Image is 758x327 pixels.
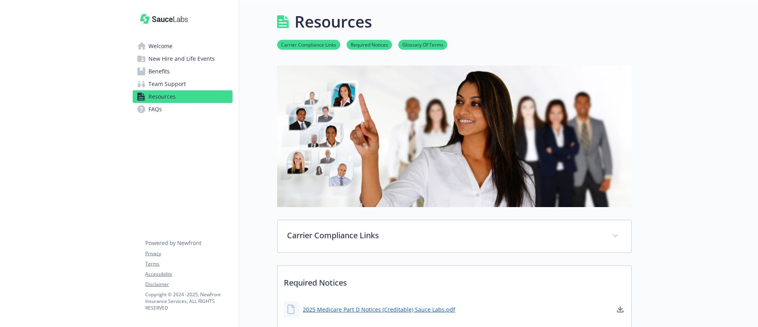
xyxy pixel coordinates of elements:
a: New Hire and Life Events [133,52,233,65]
a: Accessibility [145,271,232,278]
span: Benefits [148,65,170,78]
a: Team Support [133,78,233,90]
p: Copyright © 2024 - 2025 , Newfront Insurance Services, ALL RIGHTS RESERVED [145,291,232,311]
a: Resources [133,90,233,103]
span: FAQs [148,103,162,116]
a: Required Notices [347,41,392,48]
a: Benefits [133,65,233,78]
a: Terms [145,260,232,267]
span: Team Support [148,78,186,90]
span: New Hire and Life Events [148,52,215,65]
a: FAQs [133,103,233,116]
a: Carrier Compliance Links [277,41,340,48]
span: Welcome [148,40,173,52]
div: Carrier Compliance Links [278,220,631,252]
a: Privacy [145,250,232,257]
h1: Resources [295,10,372,34]
a: download document [615,305,625,314]
p: Carrier Compliance Links [287,230,603,241]
img: resources page banner [277,65,632,207]
a: Glossary Of Terms [398,41,447,48]
a: Disclaimer [145,281,232,288]
a: Welcome [133,40,233,52]
a: 2025 Medicare Part D Notices (Creditable) Sauce Labs.pdf [303,305,455,314]
p: Required Notices [278,266,631,295]
span: Resources [148,90,176,103]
